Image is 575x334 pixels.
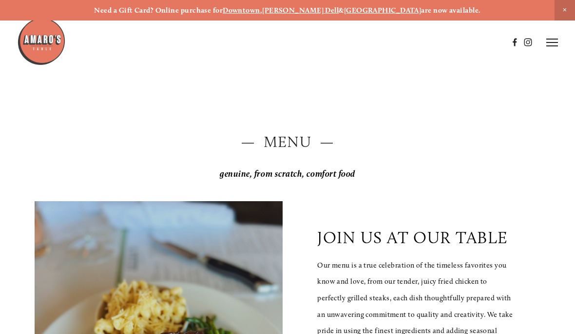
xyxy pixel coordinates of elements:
[17,17,66,66] img: Amaro's Table
[94,6,223,15] strong: Need a Gift Card? Online purchase for
[344,6,422,15] a: [GEOGRAPHIC_DATA]
[317,228,508,248] p: join us at our table
[339,6,344,15] strong: &
[35,131,540,153] h2: — Menu —
[260,6,262,15] strong: ,
[262,6,339,15] a: [PERSON_NAME] Dell
[421,6,480,15] strong: are now available.
[223,6,260,15] a: Downtown
[220,168,355,179] em: genuine, from scratch, comfort food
